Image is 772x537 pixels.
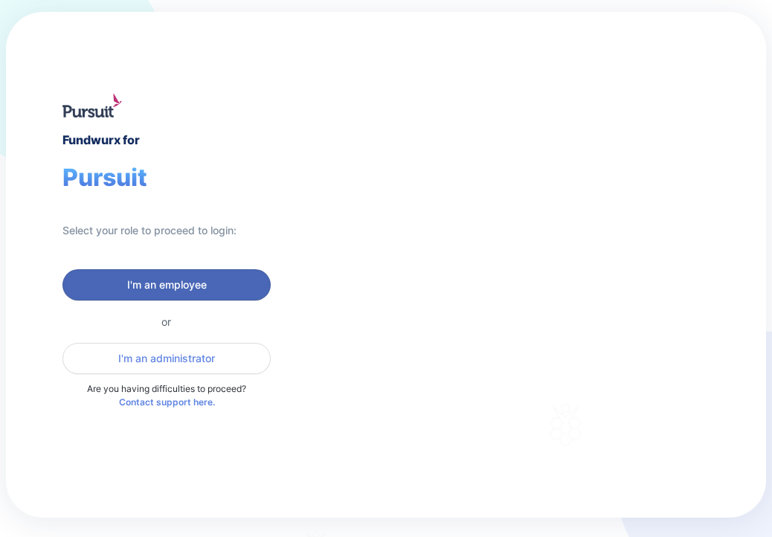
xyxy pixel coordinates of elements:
[62,222,237,239] div: Select your role to proceed to login:
[62,94,122,118] img: logo.jpg
[62,129,140,151] div: Fundwurx for
[118,351,215,366] span: I'm an administrator
[62,163,147,192] span: Pursuit
[62,269,271,300] button: I'm an employee
[445,201,562,215] div: Welcome to
[62,343,271,374] button: I'm an administrator
[127,277,207,292] span: I'm an employee
[62,315,271,328] div: or
[445,221,616,257] div: Fundwurx
[119,396,215,408] a: Contact support here.
[445,287,686,329] div: Thank you for choosing Fundwurx as your partner in driving positive social impact!
[62,383,271,410] p: Are you having difficulties to proceed?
